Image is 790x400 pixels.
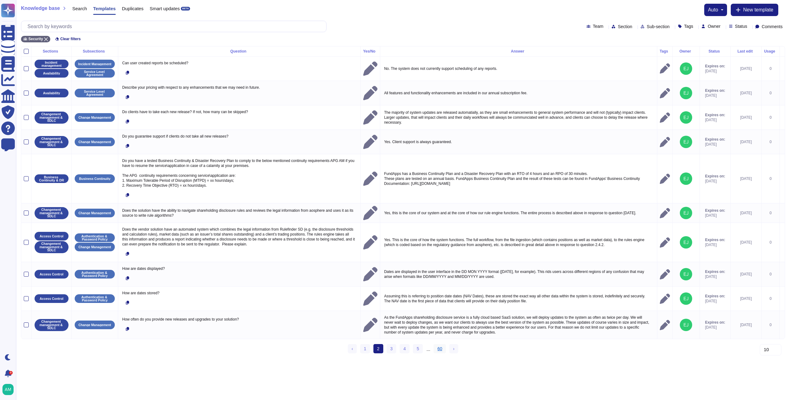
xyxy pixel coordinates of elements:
[680,136,692,148] img: user
[37,61,66,67] p: Incident management
[37,137,66,147] p: Changement management & SDLC
[39,297,63,300] p: Access Control
[434,344,446,353] a: 60
[413,344,423,353] a: 5
[764,296,777,301] div: 0
[121,265,358,273] p: How are dates displayed?
[121,225,358,248] p: Does the vendor solution have an automated system which combines the legal information from Rulef...
[39,273,63,276] p: Access Control
[383,170,655,188] p: FundApps has a Business Continuity Plan and a Disaster Recovery Plan with an RTO of 4 hours and a...
[680,87,692,99] img: user
[705,208,725,213] span: Expires on:
[121,49,358,53] div: Question
[680,292,692,305] img: user
[764,240,777,245] div: 0
[122,6,143,11] span: Duplicates
[1,383,18,396] button: user
[373,344,383,353] span: 2
[121,59,358,67] p: Can user created reports be scheduled?
[764,322,777,327] div: 0
[705,117,725,122] span: [DATE]
[77,271,113,278] p: Authentication & Password Policy
[764,176,777,181] div: 0
[708,7,718,12] span: auto
[705,113,725,117] span: Expires on:
[705,137,725,142] span: Expires on:
[705,294,725,299] span: Expires on:
[705,269,725,274] span: Expires on:
[78,323,111,327] p: Change Management
[764,139,777,144] div: 0
[37,242,66,252] p: Changement management & SDLC
[9,371,13,375] div: 5
[77,296,113,302] p: Authentication & Password Policy
[680,172,692,185] img: user
[680,236,692,249] img: user
[733,91,759,96] div: [DATE]
[733,176,759,181] div: [DATE]
[78,140,111,144] p: Change Management
[764,66,777,71] div: 0
[733,66,759,71] div: [DATE]
[383,313,655,336] p: As the FundApps shareholding disclosure service is a fully cloud based SaaS solution, we will dep...
[764,91,777,96] div: 0
[363,49,377,53] div: Yes/No
[705,64,725,69] span: Expires on:
[684,24,693,28] span: Tags
[383,89,655,97] p: All features and functionality enhancements are included in our annual subscription fee.
[705,299,725,304] span: [DATE]
[764,49,777,53] div: Usage
[680,111,692,124] img: user
[680,268,692,280] img: user
[702,49,728,53] div: Status
[618,24,632,29] span: Section
[731,4,778,16] button: New template
[762,24,783,29] span: Comments
[764,272,777,277] div: 0
[72,6,87,11] span: Search
[150,6,180,11] span: Smart updates
[78,211,111,215] p: Change Management
[121,206,358,219] p: Does the solution have the ability to navigate shareholding disclosure rules and reviews the lega...
[705,93,725,98] span: [DATE]
[383,268,655,281] p: Dates are displayed in the user interface in the DD MON YYYY format ([DATE], for example). This r...
[383,236,655,249] p: Yes. This is the core of how the system functions. The full workflow, from the file ingestion (wh...
[121,132,358,140] p: Do you guarantee support if clients do not take all new releases?
[705,174,725,179] span: Expires on:
[708,24,720,28] span: Owner
[37,176,66,182] p: Business Continuity & DR
[733,296,759,301] div: [DATE]
[705,179,725,184] span: [DATE]
[121,289,358,297] p: How are dates stored?
[705,142,725,147] span: [DATE]
[121,108,358,116] p: Do clients have to take each new release? If not, how many can be skipped?
[24,21,326,32] input: Search by keywords
[680,62,692,75] img: user
[28,37,43,41] span: Security
[39,235,63,238] p: Access Control
[383,109,655,126] p: The majority of system updates are released automatially, as they are small enhancements to gener...
[43,72,60,75] p: Availability
[383,65,655,73] p: No. The system does not currently support scheduling of any reports.
[77,90,113,96] p: Service Level Agreement
[680,319,692,331] img: user
[764,211,777,215] div: 0
[21,6,60,11] span: Knowledge base
[351,346,353,351] span: ‹
[705,213,725,218] span: [DATE]
[705,325,725,330] span: [DATE]
[121,315,358,323] p: How often do you provide new releases and upgrades to your solution?
[705,274,725,279] span: [DATE]
[74,49,115,53] div: Subsections
[37,320,66,330] p: Changement management & SDLC
[426,344,430,354] div: ...
[708,7,723,12] button: auto
[93,6,116,11] span: Templates
[383,209,655,217] p: Yes, this is the core of our system and at the core of how our rule engine functions. The entire ...
[733,49,759,53] div: Last edit
[77,70,113,77] p: Service Level Agreement
[705,320,725,325] span: Expires on:
[733,115,759,120] div: [DATE]
[37,113,66,122] p: Changement management & SDLC
[743,7,773,12] span: New template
